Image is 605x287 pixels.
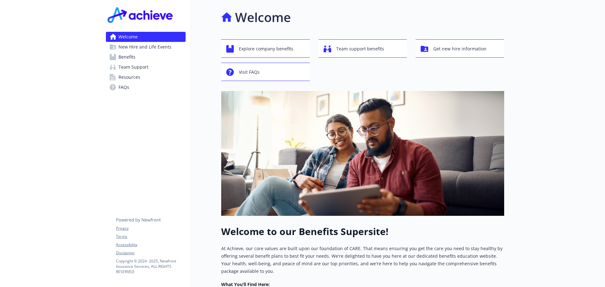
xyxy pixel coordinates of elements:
a: Benefits [106,52,186,62]
button: Get new hire information [416,39,504,58]
a: Disclaimer [116,250,185,256]
span: Get new hire information [433,43,487,55]
span: Team support benefits [336,43,384,55]
span: New Hire and Life Events [118,42,171,52]
h1: Welcome [235,8,291,27]
p: Copyright © 2024 - 2025 , Newfront Insurance Services, ALL RIGHTS RESERVED [116,258,185,274]
a: Resources [106,72,186,82]
span: Visit FAQs [239,66,260,78]
span: FAQs [118,82,129,92]
button: Explore company benefits [221,39,310,58]
a: Terms [116,234,185,239]
span: Team Support [118,62,148,72]
h1: Welcome to our Benefits Supersite! [221,226,504,237]
a: Welcome [106,32,186,42]
span: Welcome [118,32,138,42]
a: New Hire and Life Events [106,42,186,52]
span: Explore company benefits [239,43,293,55]
button: Visit FAQs [221,63,310,81]
a: Team Support [106,62,186,72]
p: At Achieve, our core values are built upon our foundation of CARE. That means ensuring you get th... [221,245,504,275]
span: Resources [118,72,140,82]
span: Benefits [118,52,135,62]
a: Privacy [116,226,185,231]
img: overview page banner [221,91,504,216]
button: Team support benefits [319,39,407,58]
a: Accessibility [116,242,185,248]
a: FAQs [106,82,186,92]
